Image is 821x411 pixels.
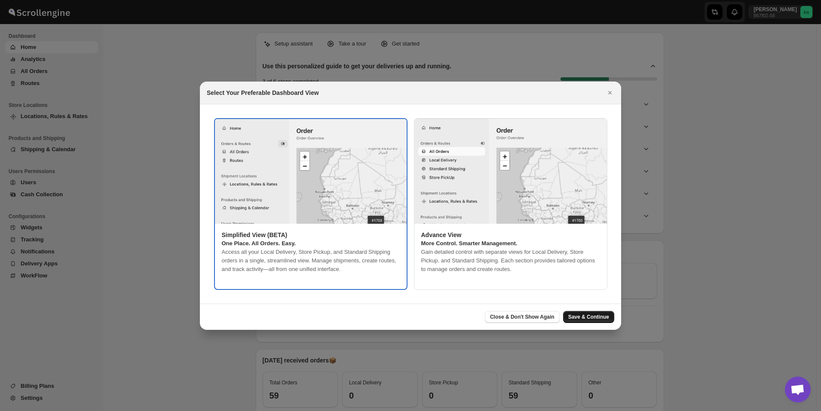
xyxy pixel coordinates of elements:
button: Close [604,87,616,99]
img: simplified [215,119,407,224]
button: Save & Continue [563,311,614,323]
p: More Control. Smarter Management. [421,239,600,248]
p: Simplified View (BETA) [222,231,400,239]
div: Open chat [785,377,811,402]
img: legacy [414,119,607,224]
p: One Place. All Orders. Easy. [222,239,400,248]
p: Gain detailed control with separate views for Local Delivery, Store Pickup, and Standard Shipping... [421,248,600,274]
button: Close & Don't Show Again [485,311,560,323]
h2: Select Your Preferable Dashboard View [207,88,319,97]
p: Advance View [421,231,600,239]
span: Save & Continue [568,314,609,320]
span: Close & Don't Show Again [490,314,554,320]
p: Access all your Local Delivery, Store Pickup, and Standard Shipping orders in a single, streamlin... [222,248,400,274]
